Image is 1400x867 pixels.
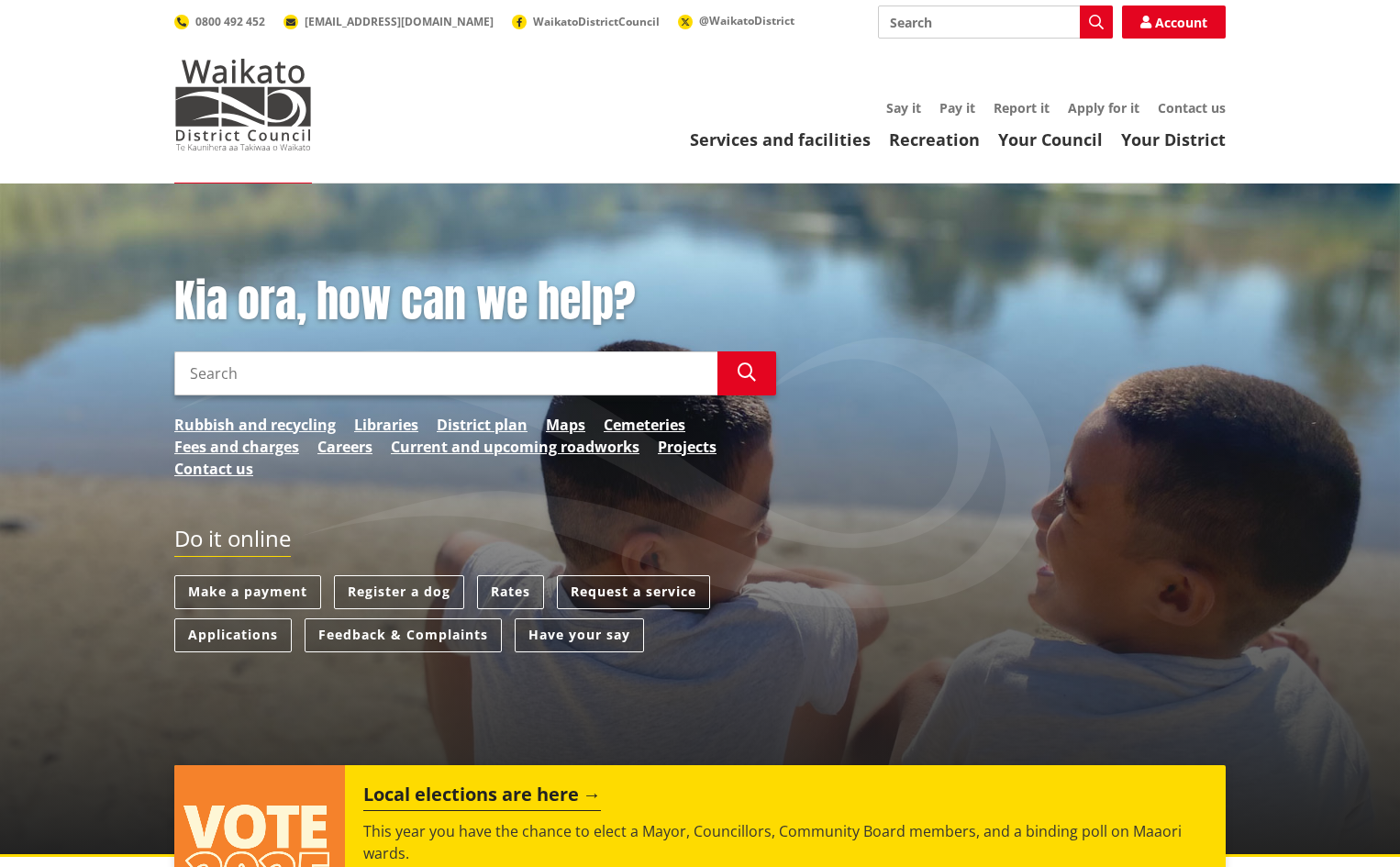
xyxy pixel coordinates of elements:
[1122,6,1226,39] a: Account
[334,575,464,609] a: Register a dog
[690,128,871,150] a: Services and facilities
[174,526,291,558] h2: Do it online
[305,618,502,652] a: Feedback & Complaints
[174,275,776,328] h1: Kia ora, how can we help?
[174,414,336,436] a: Rubbish and recycling
[512,14,660,29] a: WaikatoDistrictCouncil
[363,784,601,811] h2: Local elections are here
[1158,99,1226,117] a: Contact us
[889,128,980,150] a: Recreation
[604,414,685,436] a: Cemeteries
[363,820,1207,864] p: This year you have the chance to elect a Mayor, Councillors, Community Board members, and a bindi...
[994,99,1050,117] a: Report it
[174,458,253,480] a: Contact us
[283,14,494,29] a: [EMAIL_ADDRESS][DOMAIN_NAME]
[886,99,921,117] a: Say it
[354,414,418,436] a: Libraries
[174,14,265,29] a: 0800 492 452
[317,436,372,458] a: Careers
[878,6,1113,39] input: Search input
[939,99,975,117] a: Pay it
[174,351,717,395] input: Search input
[515,618,644,652] a: Have your say
[437,414,528,436] a: District plan
[174,436,299,458] a: Fees and charges
[174,575,321,609] a: Make a payment
[699,13,794,28] span: @WaikatoDistrict
[391,436,639,458] a: Current and upcoming roadworks
[678,13,794,28] a: @WaikatoDistrict
[477,575,544,609] a: Rates
[1068,99,1139,117] a: Apply for it
[305,14,494,29] span: [EMAIL_ADDRESS][DOMAIN_NAME]
[546,414,585,436] a: Maps
[658,436,717,458] a: Projects
[195,14,265,29] span: 0800 492 452
[557,575,710,609] a: Request a service
[998,128,1103,150] a: Your Council
[174,618,292,652] a: Applications
[533,14,660,29] span: WaikatoDistrictCouncil
[174,59,312,150] img: Waikato District Council - Te Kaunihera aa Takiwaa o Waikato
[1121,128,1226,150] a: Your District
